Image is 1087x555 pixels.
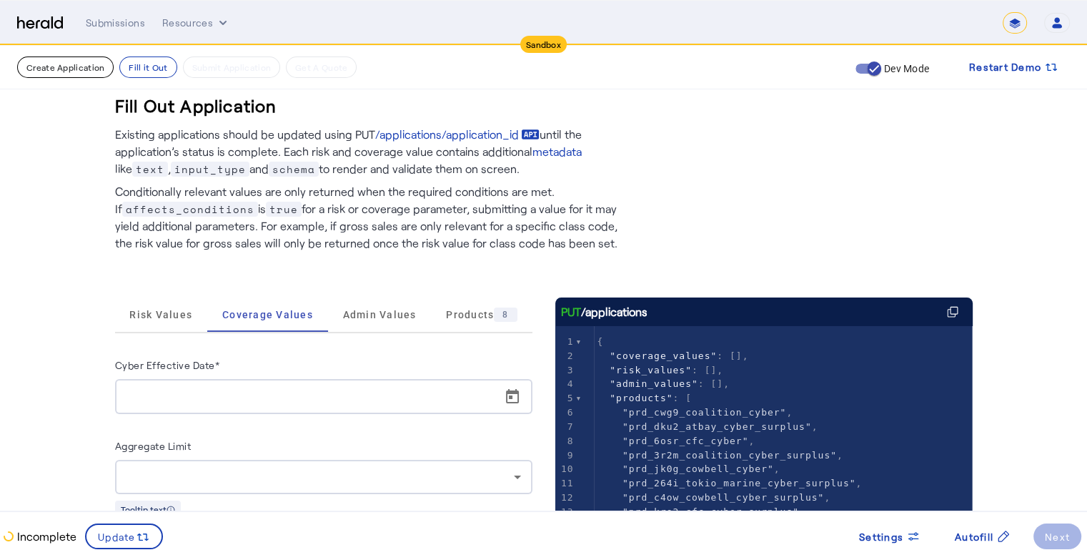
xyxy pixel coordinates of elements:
[555,335,576,349] div: 1
[555,434,576,448] div: 8
[85,524,163,549] button: Update
[555,462,576,476] div: 10
[555,377,576,391] div: 4
[622,492,824,503] span: "prd_c4ow_cowbell_cyber_surplus"
[122,202,258,217] span: affects_conditions
[171,162,249,177] span: input_type
[162,16,230,30] button: Resources dropdown menu
[17,57,114,78] button: Create Application
[622,506,799,517] span: "prd_kro2_cfc_cyber_surplus"
[555,491,576,505] div: 12
[561,303,647,320] div: /applications
[132,162,168,177] span: text
[532,143,582,160] a: metadata
[610,378,698,389] span: "admin_values"
[98,529,136,544] span: Update
[494,308,517,322] div: 8
[597,365,724,375] span: : [],
[622,421,812,432] span: "prd_dku2_atbay_cyber_surplus"
[555,349,576,363] div: 2
[597,407,793,418] span: ,
[129,310,192,320] span: Risk Values
[222,310,313,320] span: Coverage Values
[115,359,220,371] label: Cyber Effective Date*
[597,492,831,503] span: ,
[266,202,302,217] span: true
[446,308,517,322] span: Products
[622,478,856,488] span: "prd_264i_tokio_marine_cyber_surplus"
[14,528,76,545] p: Incomplete
[115,440,192,452] label: Aggregate Limit
[119,57,177,78] button: Fill it Out
[597,421,818,432] span: ,
[375,126,540,143] a: /applications/application_id
[183,57,280,78] button: Submit Application
[597,463,780,474] span: ,
[555,505,576,519] div: 13
[622,450,837,461] span: "prd_3r2m_coalition_cyber_surplus"
[555,448,576,463] div: 9
[969,59,1041,76] span: Restart Demo
[555,476,576,491] div: 11
[859,529,903,544] span: Settings
[881,62,929,76] label: Dev Mode
[610,365,692,375] span: "risk_values"
[17,16,63,30] img: Herald Logo
[597,450,843,461] span: ,
[86,16,145,30] div: Submissions
[597,436,755,446] span: ,
[555,406,576,420] div: 6
[597,393,693,403] span: : [
[597,378,730,389] span: : [],
[622,463,774,474] span: "prd_jk0g_cowbell_cyber"
[555,391,576,406] div: 5
[555,363,576,378] div: 3
[622,436,749,446] span: "prd_6osr_cfc_cyber"
[495,380,530,414] button: Open calendar
[286,57,357,78] button: Get A Quote
[561,303,581,320] span: PUT
[269,162,319,177] span: schema
[597,350,749,361] span: : [],
[597,478,863,488] span: ,
[115,177,630,252] p: Conditionally relevant values are only returned when the required conditions are met. If is for a...
[115,126,630,177] p: Existing applications should be updated using PUT until the application’s status is complete. Eac...
[343,310,417,320] span: Admin Values
[610,350,717,361] span: "coverage_values"
[848,524,932,549] button: Settings
[958,54,1070,80] button: Restart Demo
[115,501,181,518] div: Tooltip text
[115,94,277,117] h3: Fill Out Application
[555,420,576,434] div: 7
[943,524,1022,549] button: Autofill
[597,336,604,347] span: {
[955,529,993,544] span: Autofill
[622,407,787,418] span: "prd_cwg9_coalition_cyber"
[610,393,672,403] span: "products"
[520,36,567,53] div: Sandbox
